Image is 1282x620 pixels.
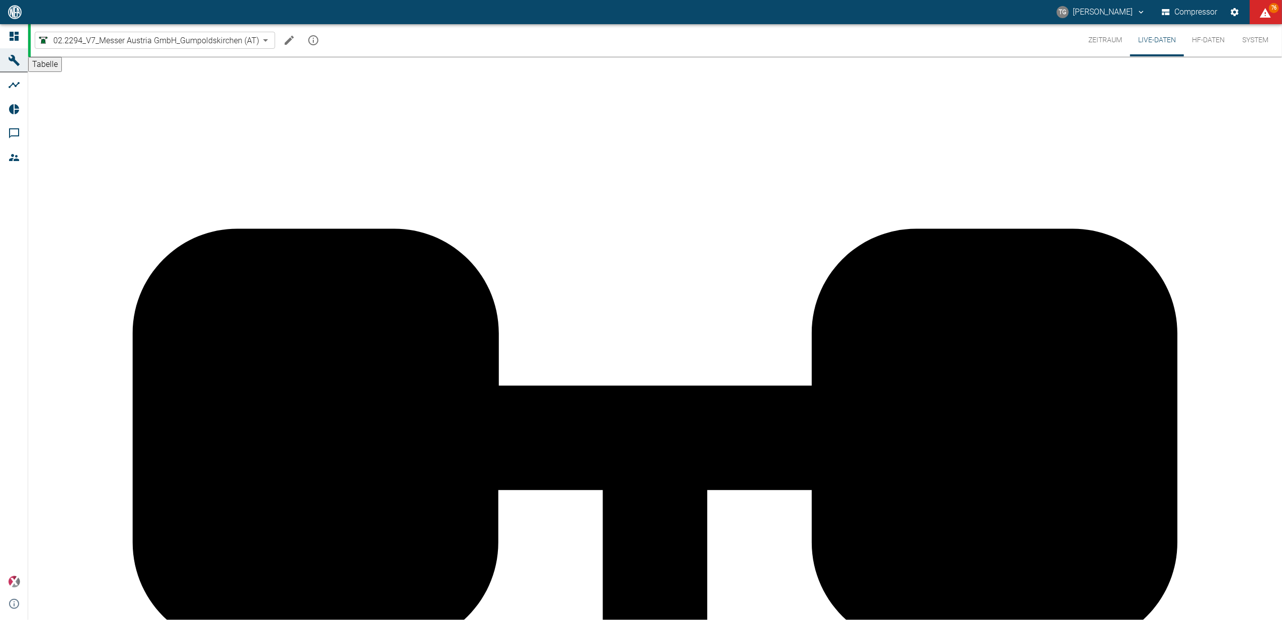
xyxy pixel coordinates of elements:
button: Tabelle [28,57,62,72]
button: HF-Daten [1184,24,1233,56]
a: 02.2294_V7_Messer Austria GmbH_Gumpoldskirchen (AT) [37,34,259,46]
img: logo [7,5,23,19]
button: Live-Daten [1130,24,1184,56]
button: Compressor [1160,3,1220,21]
img: Xplore Logo [8,576,20,588]
span: 02.2294_V7_Messer Austria GmbH_Gumpoldskirchen (AT) [53,35,259,46]
button: System [1233,24,1278,56]
button: Zeitraum [1080,24,1130,56]
span: 76 [1269,3,1279,13]
button: Einstellungen [1226,3,1244,21]
button: Machine bearbeiten [279,30,299,50]
button: mission info [303,30,323,50]
button: thomas.gregoir@neuman-esser.com [1055,3,1147,21]
div: TG [1057,6,1069,18]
